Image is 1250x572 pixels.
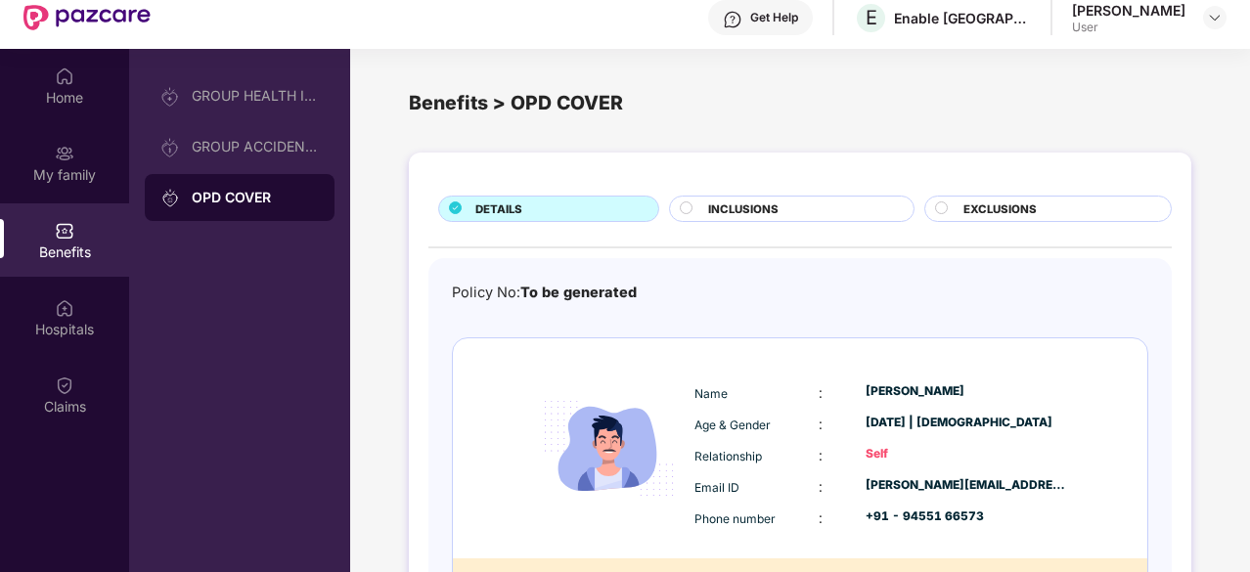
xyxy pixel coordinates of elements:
[866,507,1067,526] div: +91 - 94551 66573
[475,200,522,218] span: DETAILS
[1072,1,1185,20] div: [PERSON_NAME]
[160,189,180,208] img: svg+xml;base64,PHN2ZyB3aWR0aD0iMjAiIGhlaWdodD0iMjAiIHZpZXdCb3g9IjAgMCAyMCAyMCIgZmlsbD0ibm9uZSIgeG...
[819,416,823,432] span: :
[694,480,739,495] span: Email ID
[963,200,1037,218] span: EXCLUSIONS
[866,6,877,29] span: E
[750,10,798,25] div: Get Help
[866,414,1067,432] div: [DATE] | [DEMOGRAPHIC_DATA]
[694,449,762,463] span: Relationship
[866,476,1067,495] div: [PERSON_NAME][EMAIL_ADDRESS][DOMAIN_NAME]
[694,418,771,432] span: Age & Gender
[819,509,823,526] span: :
[520,284,637,300] span: To be generated
[160,87,180,107] img: svg+xml;base64,PHN2ZyB3aWR0aD0iMjAiIGhlaWdodD0iMjAiIHZpZXdCb3g9IjAgMCAyMCAyMCIgZmlsbD0ibm9uZSIgeG...
[866,445,1067,463] div: Self
[1072,20,1185,35] div: User
[866,382,1067,401] div: [PERSON_NAME]
[723,10,742,29] img: svg+xml;base64,PHN2ZyBpZD0iSGVscC0zMngzMiIgeG1sbnM9Imh0dHA6Ly93d3cudzMub3JnLzIwMDAvc3ZnIiB3aWR0aD...
[694,511,776,526] span: Phone number
[409,88,1191,118] div: Benefits > OPD COVER
[55,298,74,318] img: svg+xml;base64,PHN2ZyBpZD0iSG9zcGl0YWxzIiB4bWxucz0iaHR0cDovL3d3dy53My5vcmcvMjAwMC9zdmciIHdpZHRoPS...
[528,368,690,529] img: icon
[192,88,319,104] div: GROUP HEALTH INSURANCE
[55,221,74,241] img: svg+xml;base64,PHN2ZyBpZD0iQmVuZWZpdHMiIHhtbG5zPSJodHRwOi8vd3d3LnczLm9yZy8yMDAwL3N2ZyIgd2lkdGg9Ij...
[192,188,319,207] div: OPD COVER
[819,384,823,401] span: :
[452,282,637,304] div: Policy No:
[55,66,74,86] img: svg+xml;base64,PHN2ZyBpZD0iSG9tZSIgeG1sbnM9Imh0dHA6Ly93d3cudzMub3JnLzIwMDAvc3ZnIiB3aWR0aD0iMjAiIG...
[694,386,728,401] span: Name
[819,447,823,463] span: :
[192,139,319,154] div: GROUP ACCIDENTAL INSURANCE
[55,375,74,395] img: svg+xml;base64,PHN2ZyBpZD0iQ2xhaW0iIHhtbG5zPSJodHRwOi8vd3d3LnczLm9yZy8yMDAwL3N2ZyIgd2lkdGg9IjIwIi...
[819,478,823,495] span: :
[160,138,180,157] img: svg+xml;base64,PHN2ZyB3aWR0aD0iMjAiIGhlaWdodD0iMjAiIHZpZXdCb3g9IjAgMCAyMCAyMCIgZmlsbD0ibm9uZSIgeG...
[708,200,779,218] span: INCLUSIONS
[894,9,1031,27] div: Enable [GEOGRAPHIC_DATA]
[23,5,151,30] img: New Pazcare Logo
[55,144,74,163] img: svg+xml;base64,PHN2ZyB3aWR0aD0iMjAiIGhlaWdodD0iMjAiIHZpZXdCb3g9IjAgMCAyMCAyMCIgZmlsbD0ibm9uZSIgeG...
[1207,10,1223,25] img: svg+xml;base64,PHN2ZyBpZD0iRHJvcGRvd24tMzJ4MzIiIHhtbG5zPSJodHRwOi8vd3d3LnczLm9yZy8yMDAwL3N2ZyIgd2...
